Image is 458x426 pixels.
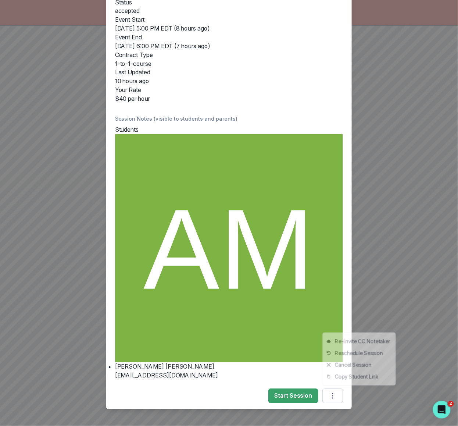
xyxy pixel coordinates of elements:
dt: Last Updated [115,68,343,77]
dd: accepted [115,7,343,15]
button: Options [323,389,343,404]
button: Start Session [268,389,318,404]
h2: Students [115,125,343,134]
iframe: Intercom live chat [433,401,451,419]
dd: [DATE] 5:00 PM EDT (8 hours ago) [115,24,343,33]
span: 2 [448,401,454,407]
dt: Event Start [115,15,343,24]
dt: Your Rate [115,85,343,94]
dt: Contract Type [115,50,343,59]
dd: 1-to-1-course [115,59,343,68]
p: [PERSON_NAME] [PERSON_NAME] [115,362,343,371]
p: [EMAIL_ADDRESS][DOMAIN_NAME] [115,371,343,380]
dd: [DATE] 6:00 PM EDT (7 hours ago) [115,42,343,50]
dd: 10 hours ago [115,77,343,86]
dd: $40 per hour [115,94,343,103]
p: Session Notes (visible to students and parents) [115,115,343,123]
dt: Event End [115,33,343,42]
